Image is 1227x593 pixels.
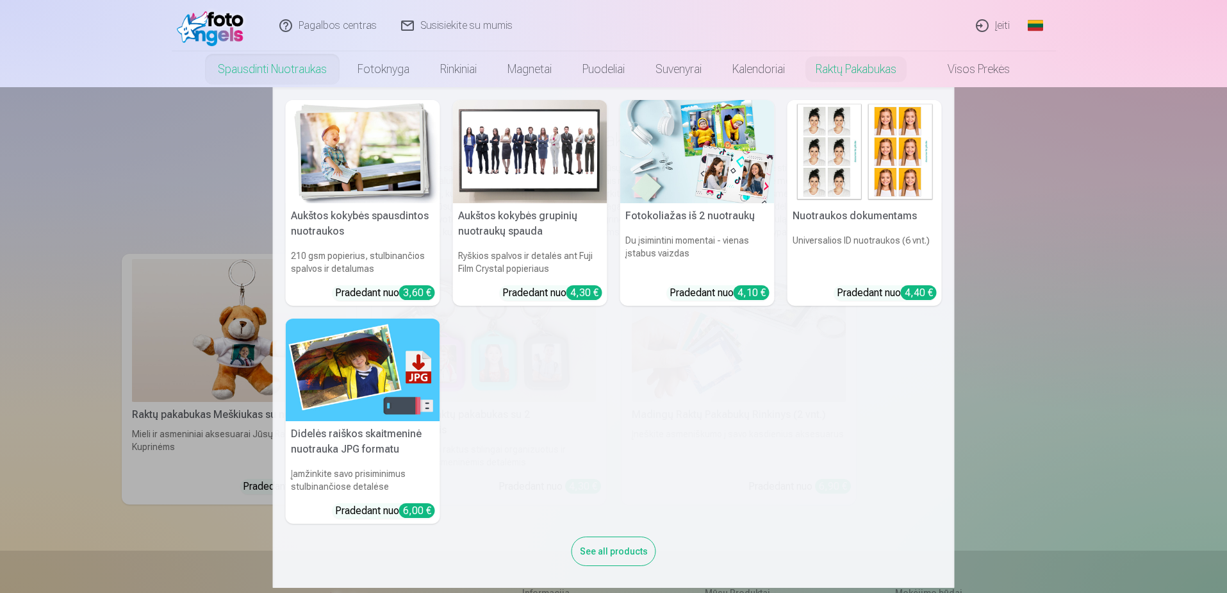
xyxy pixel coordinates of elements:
[335,503,435,519] div: Pradedant nuo
[572,537,656,566] div: See all products
[286,100,440,306] a: Aukštos kokybės spausdintos nuotraukos Aukštos kokybės spausdintos nuotraukos210 gsm popierius, s...
[286,100,440,203] img: Aukštos kokybės spausdintos nuotraukos
[787,100,942,306] a: Nuotraukos dokumentamsNuotraukos dokumentamsUniversalios ID nuotraukos (6 vnt.)Pradedant nuo4,40 €
[787,100,942,203] img: Nuotraukos dokumentams
[286,203,440,244] h5: Aukštos kokybės spausdintos nuotraukos
[787,203,942,229] h5: Nuotraukos dokumentams
[620,100,775,203] img: Fotokoliažas iš 2 nuotraukų
[837,285,937,301] div: Pradedant nuo
[640,51,717,87] a: Suvenyrai
[286,244,440,280] h6: 210 gsm popierius, stulbinančios spalvos ir detalumas
[342,51,425,87] a: Fotoknyga
[734,285,770,300] div: 4,10 €
[453,100,607,306] a: Aukštos kokybės grupinių nuotraukų spaudaAukštos kokybės grupinių nuotraukų spaudaRyškios spalvos...
[399,285,435,300] div: 3,60 €
[399,503,435,518] div: 6,00 €
[620,203,775,229] h5: Fotokoliažas iš 2 nuotraukų
[425,51,492,87] a: Rinkiniai
[670,285,770,301] div: Pradedant nuo
[453,203,607,244] h5: Aukštos kokybės grupinių nuotraukų spauda
[572,544,656,557] a: See all products
[800,51,912,87] a: Raktų pakabukas
[502,285,602,301] div: Pradedant nuo
[202,51,342,87] a: Spausdinti nuotraukas
[286,462,440,498] h6: Įamžinkite savo prisiminimus stulbinančiose detalėse
[492,51,567,87] a: Magnetai
[286,421,440,462] h5: Didelės raiškos skaitmeninė nuotrauka JPG formatu
[620,229,775,280] h6: Du įsimintini momentai - vienas įstabus vaizdas
[335,285,435,301] div: Pradedant nuo
[620,100,775,306] a: Fotokoliažas iš 2 nuotraukųFotokoliažas iš 2 nuotraukųDu įsimintini momentai - vienas įstabus vai...
[286,319,440,422] img: Didelės raiškos skaitmeninė nuotrauka JPG formatu
[453,244,607,280] h6: Ryškios spalvos ir detalės ant Fuji Film Crystal popieriaus
[567,51,640,87] a: Puodeliai
[787,229,942,280] h6: Universalios ID nuotraukos (6 vnt.)
[286,319,440,524] a: Didelės raiškos skaitmeninė nuotrauka JPG formatuDidelės raiškos skaitmeninė nuotrauka JPG format...
[177,5,251,46] img: /fa2
[453,100,607,203] img: Aukštos kokybės grupinių nuotraukų spauda
[717,51,800,87] a: Kalendoriai
[901,285,937,300] div: 4,40 €
[566,285,602,300] div: 4,30 €
[912,51,1025,87] a: Visos prekės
